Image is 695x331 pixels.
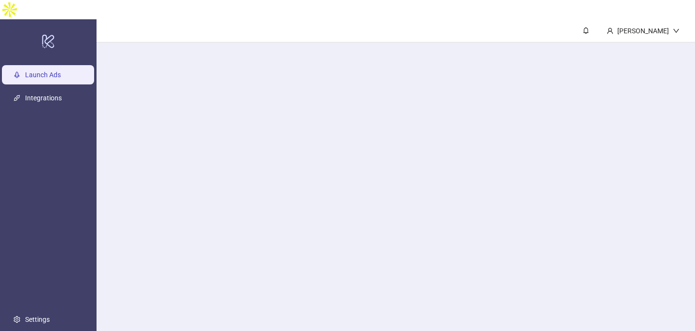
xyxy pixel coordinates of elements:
[607,28,613,34] span: user
[673,28,680,34] span: down
[25,316,50,323] a: Settings
[583,27,589,34] span: bell
[25,94,62,102] a: Integrations
[613,26,673,36] div: [PERSON_NAME]
[25,71,61,79] a: Launch Ads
